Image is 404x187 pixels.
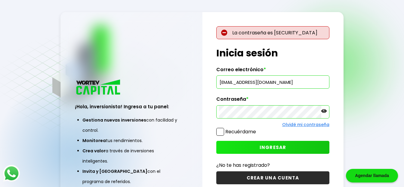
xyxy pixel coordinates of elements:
li: con facilidad y control. [82,115,180,135]
span: Invita y [GEOGRAPHIC_DATA] [82,168,147,174]
label: Correo electrónico [216,67,329,76]
span: Monitorea [82,138,106,144]
h1: Inicia sesión [216,46,329,60]
p: La contraseña es [SECURITY_DATA] [216,26,329,39]
li: con el programa de referidos. [82,166,180,187]
li: a través de inversiones inteligentes. [82,146,180,166]
p: ¿No te has registrado? [216,161,329,169]
input: hola@wortev.capital [219,76,326,88]
img: logo_wortev_capital [75,79,122,97]
img: logos_whatsapp-icon.242b2217.svg [3,165,20,182]
a: ¿No te has registrado?CREAR UNA CUENTA [216,161,329,184]
label: Recuérdame [225,128,256,135]
button: CREAR UNA CUENTA [216,171,329,184]
a: Olvidé mi contraseña [282,122,329,128]
div: Agendar llamada [346,169,398,182]
span: INGRESAR [260,144,286,151]
span: Gestiona nuevas inversiones [82,117,146,123]
h3: ¡Hola, inversionista! Ingresa a tu panel: [75,103,188,110]
li: tus rendimientos. [82,135,180,146]
span: Crea valor [82,148,106,154]
label: Contraseña [216,96,329,105]
img: error-circle.027baa21.svg [221,30,227,36]
button: INGRESAR [216,141,329,154]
